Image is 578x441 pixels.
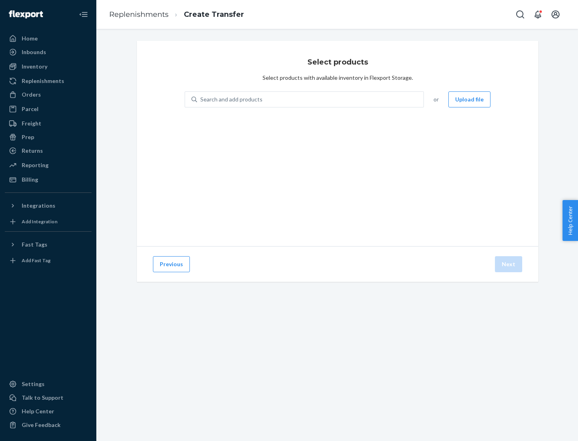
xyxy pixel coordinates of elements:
div: Talk to Support [22,394,63,402]
a: Help Center [5,405,92,418]
a: Returns [5,144,92,157]
a: Inventory [5,60,92,73]
a: Talk to Support [5,391,92,404]
div: Freight [22,119,41,127]
a: Prep [5,131,92,144]
div: Select products with available inventory in Flexport Storage. [263,74,413,82]
a: Inbounds [5,46,92,59]
a: Freight [5,117,92,130]
button: Close Navigation [75,6,92,22]
div: Help Center [22,407,54,415]
div: Settings [22,380,45,388]
div: Billing [22,176,38,184]
div: Fast Tags [22,241,47,249]
div: Orders [22,91,41,99]
a: Home [5,32,92,45]
div: Search and add products [200,95,263,103]
div: Parcel [22,105,39,113]
a: Settings [5,378,92,390]
button: Fast Tags [5,238,92,251]
a: Replenishments [5,75,92,87]
div: Replenishments [22,77,64,85]
button: Next [495,256,522,272]
div: Add Integration [22,218,57,225]
img: Flexport logo [9,10,43,18]
h3: Select products [307,57,368,67]
a: Reporting [5,159,92,172]
div: Give Feedback [22,421,61,429]
div: Returns [22,147,43,155]
div: Prep [22,133,34,141]
div: Home [22,34,38,42]
div: Inbounds [22,48,46,56]
button: Open account menu [547,6,564,22]
ol: breadcrumbs [103,3,250,26]
button: Upload file [448,91,490,107]
a: Add Integration [5,215,92,228]
button: Integrations [5,199,92,212]
button: Help Center [562,200,578,241]
a: Parcel [5,103,92,115]
a: Create Transfer [184,10,244,19]
button: Open notifications [530,6,546,22]
span: or [433,95,439,103]
button: Previous [153,256,190,272]
a: Billing [5,173,92,186]
a: Add Fast Tag [5,254,92,267]
a: Orders [5,88,92,101]
button: Give Feedback [5,419,92,431]
div: Integrations [22,202,55,210]
button: Open Search Box [512,6,528,22]
a: Replenishments [109,10,169,19]
div: Inventory [22,63,47,71]
div: Add Fast Tag [22,257,51,264]
div: Reporting [22,161,49,169]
